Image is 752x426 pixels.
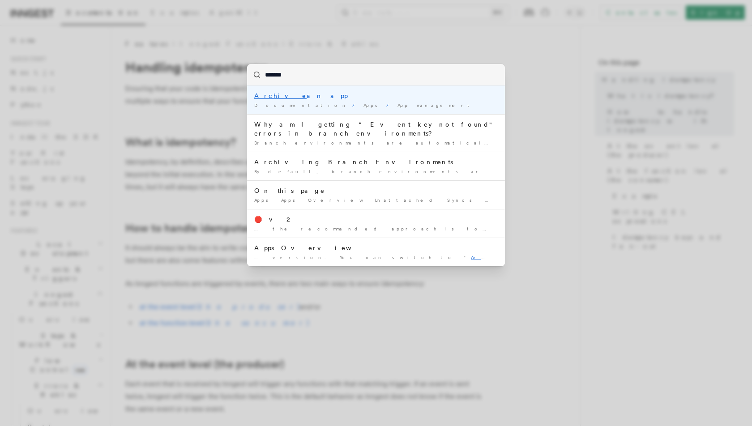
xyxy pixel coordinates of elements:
[254,102,349,108] span: Documentation
[254,120,498,138] div: Why am I getting “Event key not found" errors in branch environments?
[254,158,498,166] div: Archiving Branch Environments
[254,226,498,232] div: … the recommended approach is to the old function using …
[254,91,498,100] div: an app
[254,243,498,252] div: Apps Overview
[352,102,360,108] span: /
[254,92,307,99] mark: Archive
[254,140,498,146] div: Branch environments are automatically d 3 days after their latest …
[254,254,498,261] div: … version. You can switch to “ d Apps” using the top …
[386,102,394,108] span: /
[254,186,498,195] div: On this page
[254,215,498,224] div: 🛑 v2
[397,102,475,108] span: App management
[471,255,515,260] mark: Archive
[254,168,498,175] div: By default, branch environments are d 3 days after their …
[254,197,498,204] div: Apps Apps Overview Unattached Syncs App management Overview Syncs …
[363,102,383,108] span: Apps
